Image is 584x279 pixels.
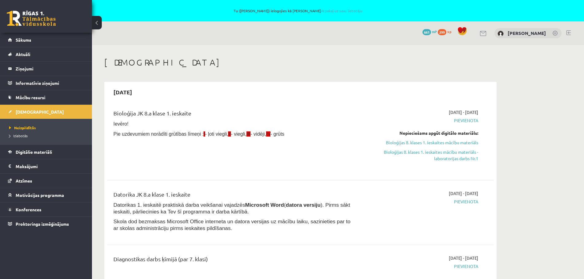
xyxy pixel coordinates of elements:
[113,218,350,231] span: Skola dod bezmaksas Microsoft Office interneta un datora versijas uz mācību laiku, sazinieties pa...
[113,202,350,215] span: Datorikas 1. ieskaitē praktiskā darba veikšanai vajadzēs ( ). Pirms sākt ieskaiti, pārliecinies k...
[422,29,437,34] a: 661 mP
[422,29,431,35] span: 661
[8,188,84,202] a: Motivācijas programma
[9,125,86,130] a: Neizpildītās
[447,29,451,34] span: xp
[9,125,36,130] span: Neizpildītās
[16,192,64,198] span: Motivācijas programma
[8,159,84,173] a: Maksājumi
[8,76,84,90] a: Informatīvie ziņojumi
[71,9,526,13] span: Tu ([PERSON_NAME]) ielogojies kā [PERSON_NAME]
[363,117,478,124] span: Pievienota
[363,198,478,205] span: Pievienota
[8,145,84,159] a: Digitālie materiāli
[8,62,84,76] a: Ziņojumi
[16,207,41,212] span: Konferences
[104,57,497,68] h1: [DEMOGRAPHIC_DATA]
[8,105,84,119] a: [DEMOGRAPHIC_DATA]
[113,121,128,126] span: Ievēro!
[449,190,478,197] span: [DATE] - [DATE]
[8,202,84,217] a: Konferences
[8,90,84,104] a: Mācību resursi
[508,30,546,36] a: [PERSON_NAME]
[107,85,138,99] h2: [DATE]
[228,131,231,137] span: II
[16,178,32,183] span: Atzīmes
[113,190,353,202] div: Datorika JK 8.a klase 1. ieskaite
[8,217,84,231] a: Proktoringa izmēģinājums
[204,131,205,137] span: I
[16,76,84,90] legend: Informatīvie ziņojumi
[438,29,454,34] a: 299 xp
[16,159,84,173] legend: Maksājumi
[449,255,478,261] span: [DATE] - [DATE]
[16,62,84,76] legend: Ziņojumi
[363,263,478,270] span: Pievienota
[16,95,45,100] span: Mācību resursi
[438,29,446,35] span: 299
[286,202,321,208] b: datora versiju
[16,109,64,115] span: [DEMOGRAPHIC_DATA]
[7,11,56,26] a: Rīgas 1. Tālmācības vidusskola
[321,8,362,13] a: Atpakaļ uz savu lietotāju
[363,149,478,162] a: Bioloģijas 8. klases 1. ieskaites mācību materiāls - laboratorijas darbs Nr.1
[113,131,284,137] span: Pie uzdevumiem norādīti grūtības līmeņi : - ļoti viegli, - viegli, - vidēji, - grūts
[113,109,353,120] div: Bioloģija JK 8.a klase 1. ieskaite
[432,29,437,34] span: mP
[8,174,84,188] a: Atzīmes
[266,131,270,137] span: IV
[16,221,69,227] span: Proktoringa izmēģinājums
[113,255,353,266] div: Diagnostikas darbs ķīmijā (par 7. klasi)
[498,31,504,37] img: Ričards Ozols
[8,47,84,61] a: Aktuāli
[245,202,284,208] b: Microsoft Word
[16,51,30,57] span: Aktuāli
[16,149,52,155] span: Digitālie materiāli
[363,130,478,136] div: Nepieciešams apgūt digitālo materiālu:
[8,33,84,47] a: Sākums
[9,133,28,138] span: Izlabotās
[246,131,250,137] span: III
[9,133,86,138] a: Izlabotās
[16,37,31,43] span: Sākums
[449,109,478,115] span: [DATE] - [DATE]
[363,139,478,146] a: Bioloģijas 8. klases 1. ieskaites mācību materiāls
